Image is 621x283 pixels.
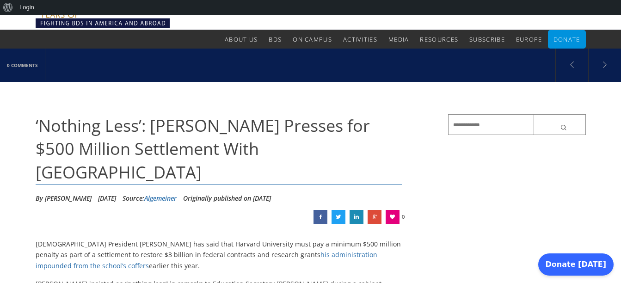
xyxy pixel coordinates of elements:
[36,114,370,184] span: ‘Nothing Less’: [PERSON_NAME] Presses for $500 Million Settlement With [GEOGRAPHIC_DATA]
[388,30,409,49] a: Media
[123,191,177,205] div: Source:
[469,30,505,49] a: Subscribe
[368,210,381,224] a: ‘Nothing Less’: Trump Presses for $500 Million Settlement With Harvard University
[553,35,580,43] span: Donate
[332,210,345,224] a: ‘Nothing Less’: Trump Presses for $500 Million Settlement With Harvard University
[183,191,271,205] li: Originally published on [DATE]
[269,35,282,43] span: BDS
[420,35,458,43] span: Resources
[36,239,402,271] p: [DEMOGRAPHIC_DATA] President [PERSON_NAME] has said that Harvard University must pay a minimum $5...
[293,30,332,49] a: On Campus
[516,35,542,43] span: Europe
[516,30,542,49] a: Europe
[293,35,332,43] span: On Campus
[420,30,458,49] a: Resources
[98,191,116,205] li: [DATE]
[144,194,177,203] a: Algemeiner
[225,30,258,49] a: About Us
[343,30,377,49] a: Activities
[402,210,405,224] span: 0
[388,35,409,43] span: Media
[343,35,377,43] span: Activities
[469,35,505,43] span: Subscribe
[350,210,363,224] a: ‘Nothing Less’: Trump Presses for $500 Million Settlement With Harvard University
[36,191,92,205] li: By [PERSON_NAME]
[553,30,580,49] a: Donate
[314,210,327,224] a: ‘Nothing Less’: Trump Presses for $500 Million Settlement With Harvard University
[225,35,258,43] span: About Us
[269,30,282,49] a: BDS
